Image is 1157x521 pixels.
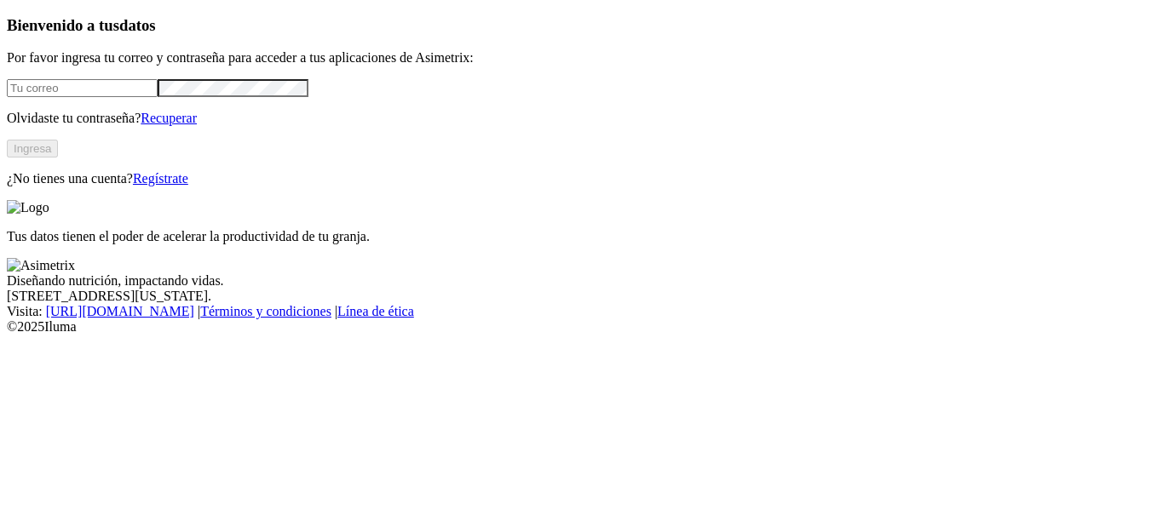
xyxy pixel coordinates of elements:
[337,304,414,318] a: Línea de ética
[200,304,331,318] a: Términos y condiciones
[7,229,1150,244] p: Tus datos tienen el poder de acelerar la productividad de tu granja.
[7,200,49,215] img: Logo
[7,304,1150,319] div: Visita : | |
[7,289,1150,304] div: [STREET_ADDRESS][US_STATE].
[7,273,1150,289] div: Diseñando nutrición, impactando vidas.
[119,16,156,34] span: datos
[7,171,1150,186] p: ¿No tienes una cuenta?
[7,79,158,97] input: Tu correo
[7,319,1150,335] div: © 2025 Iluma
[7,140,58,157] button: Ingresa
[46,304,194,318] a: [URL][DOMAIN_NAME]
[7,50,1150,66] p: Por favor ingresa tu correo y contraseña para acceder a tus aplicaciones de Asimetrix:
[7,258,75,273] img: Asimetrix
[7,111,1150,126] p: Olvidaste tu contraseña?
[133,171,188,186] a: Regístrate
[141,111,197,125] a: Recuperar
[7,16,1150,35] h3: Bienvenido a tus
